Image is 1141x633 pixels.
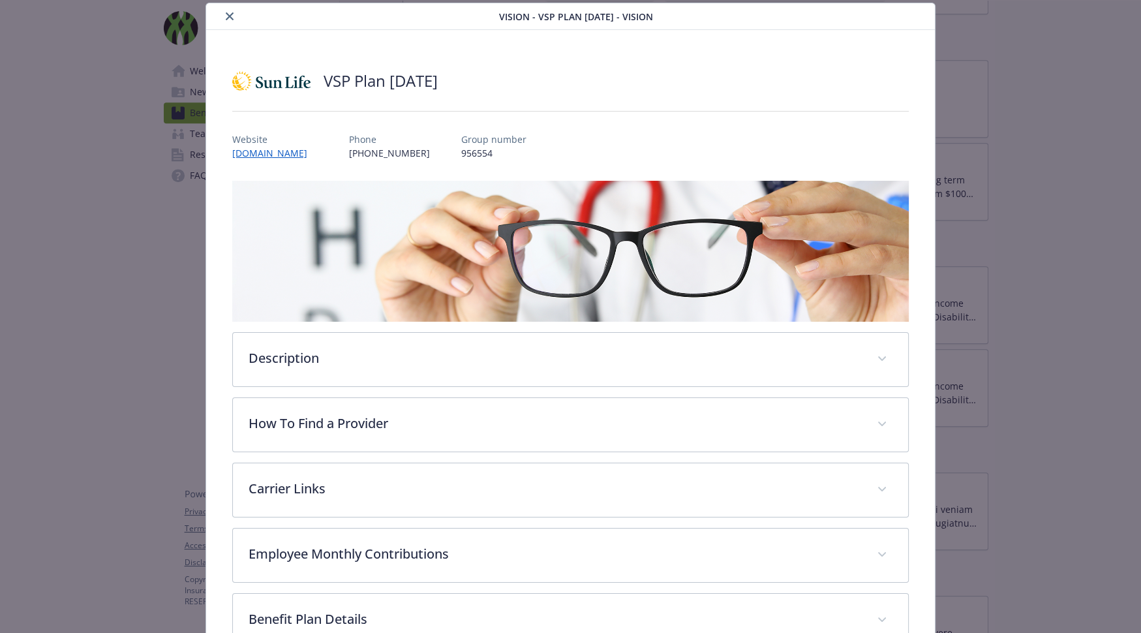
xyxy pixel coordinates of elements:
p: [PHONE_NUMBER] [349,146,430,160]
p: Description [249,348,861,368]
p: How To Find a Provider [249,414,861,433]
span: Vision - VSP Plan [DATE] - Vision [499,10,653,23]
div: Employee Monthly Contributions [233,529,908,582]
p: Phone [349,132,430,146]
div: Carrier Links [233,463,908,517]
div: How To Find a Provider [233,398,908,452]
p: Carrier Links [249,479,861,499]
p: Group number [461,132,526,146]
p: 956554 [461,146,526,160]
button: close [222,8,237,24]
p: Website [232,132,318,146]
p: Employee Monthly Contributions [249,544,861,564]
img: Sun Life Financial [232,61,311,100]
p: Benefit Plan Details [249,610,861,629]
a: [DOMAIN_NAME] [232,147,318,159]
img: banner [232,181,909,322]
div: Description [233,333,908,386]
h2: VSP Plan [DATE] [324,70,438,92]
